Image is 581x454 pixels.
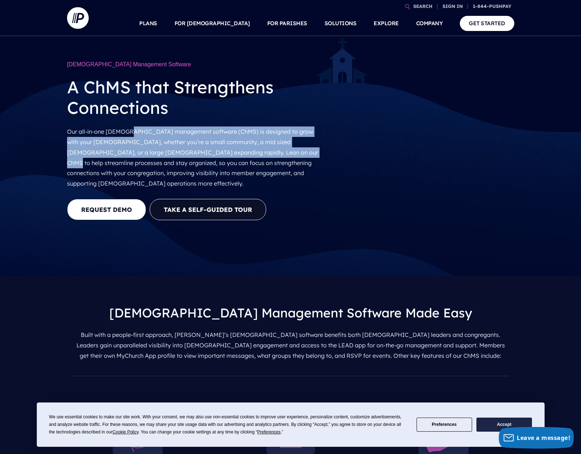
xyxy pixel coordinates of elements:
a: GET STARTED [460,16,514,31]
a: FOR PARISHES [267,11,307,36]
h1: [DEMOGRAPHIC_DATA] Management Software [67,58,323,71]
div: We use essential cookies to make our site work. With your consent, we may also use non-essential ... [49,413,408,436]
h3: [DEMOGRAPHIC_DATA] Management Software Made Easy [73,299,509,327]
button: Take a Self-guided Tour [150,199,266,220]
button: Preferences [417,418,472,432]
span: Leave a message! [517,434,570,442]
span: Cookie Policy [113,429,138,435]
a: REQUEST DEMO [67,199,146,220]
a: COMPANY [416,11,443,36]
button: Leave a message! [499,427,574,449]
span: Preferences [257,429,281,435]
a: EXPLORE [374,11,399,36]
p: Built with a people-first approach, [PERSON_NAME]’s [DEMOGRAPHIC_DATA] software benefits both [DE... [73,327,509,364]
a: FOR [DEMOGRAPHIC_DATA] [175,11,250,36]
a: PLANS [139,11,157,36]
a: SOLUTIONS [325,11,357,36]
button: Accept [476,418,532,432]
p: Our all-in-one [DEMOGRAPHIC_DATA] management software (ChMS) is designed to grow with your [DEMOG... [67,124,323,192]
h2: A ChMS that Strengthens Connections [67,71,323,124]
div: Cookie Consent Prompt [37,402,545,447]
